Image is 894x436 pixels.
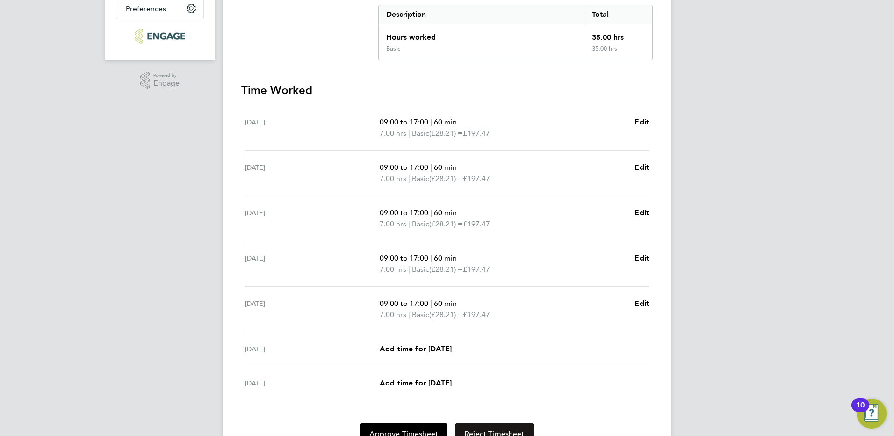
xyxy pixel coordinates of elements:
[380,163,428,172] span: 09:00 to 17:00
[153,80,180,87] span: Engage
[380,129,406,138] span: 7.00 hrs
[857,399,887,429] button: Open Resource Center, 10 new notifications
[379,24,584,45] div: Hours worked
[153,72,180,80] span: Powered by
[463,265,490,274] span: £197.47
[430,117,432,126] span: |
[634,162,649,173] a: Edit
[379,5,584,24] div: Description
[380,299,428,308] span: 09:00 to 17:00
[378,5,653,60] div: Summary
[634,253,649,264] a: Edit
[380,265,406,274] span: 7.00 hrs
[386,45,400,52] div: Basic
[140,72,180,89] a: Powered byEngage
[463,310,490,319] span: £197.47
[434,163,457,172] span: 60 min
[430,208,432,217] span: |
[856,405,865,417] div: 10
[634,208,649,217] span: Edit
[584,45,652,60] div: 35.00 hrs
[380,174,406,183] span: 7.00 hrs
[245,343,380,355] div: [DATE]
[245,116,380,139] div: [DATE]
[634,299,649,308] span: Edit
[380,378,452,389] a: Add time for [DATE]
[408,219,410,228] span: |
[584,24,652,45] div: 35.00 hrs
[408,174,410,183] span: |
[126,4,166,13] span: Preferences
[429,265,463,274] span: (£28.21) =
[634,116,649,128] a: Edit
[463,174,490,183] span: £197.47
[380,208,428,217] span: 09:00 to 17:00
[434,254,457,262] span: 60 min
[430,254,432,262] span: |
[135,29,185,44] img: ncclondon-logo-retina.png
[412,264,429,275] span: Basic
[380,310,406,319] span: 7.00 hrs
[412,309,429,320] span: Basic
[463,219,490,228] span: £197.47
[245,378,380,389] div: [DATE]
[634,254,649,262] span: Edit
[412,173,429,184] span: Basic
[380,117,428,126] span: 09:00 to 17:00
[634,117,649,126] span: Edit
[245,162,380,184] div: [DATE]
[380,378,452,387] span: Add time for [DATE]
[380,344,452,353] span: Add time for [DATE]
[434,299,457,308] span: 60 min
[245,253,380,275] div: [DATE]
[434,208,457,217] span: 60 min
[380,343,452,355] a: Add time for [DATE]
[412,128,429,139] span: Basic
[245,298,380,320] div: [DATE]
[584,5,652,24] div: Total
[429,310,463,319] span: (£28.21) =
[634,298,649,309] a: Edit
[408,310,410,319] span: |
[430,163,432,172] span: |
[430,299,432,308] span: |
[241,83,653,98] h3: Time Worked
[429,219,463,228] span: (£28.21) =
[634,207,649,218] a: Edit
[429,174,463,183] span: (£28.21) =
[245,207,380,230] div: [DATE]
[408,129,410,138] span: |
[429,129,463,138] span: (£28.21) =
[380,219,406,228] span: 7.00 hrs
[463,129,490,138] span: £197.47
[380,254,428,262] span: 09:00 to 17:00
[408,265,410,274] span: |
[116,29,204,44] a: Go to home page
[434,117,457,126] span: 60 min
[634,163,649,172] span: Edit
[412,218,429,230] span: Basic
